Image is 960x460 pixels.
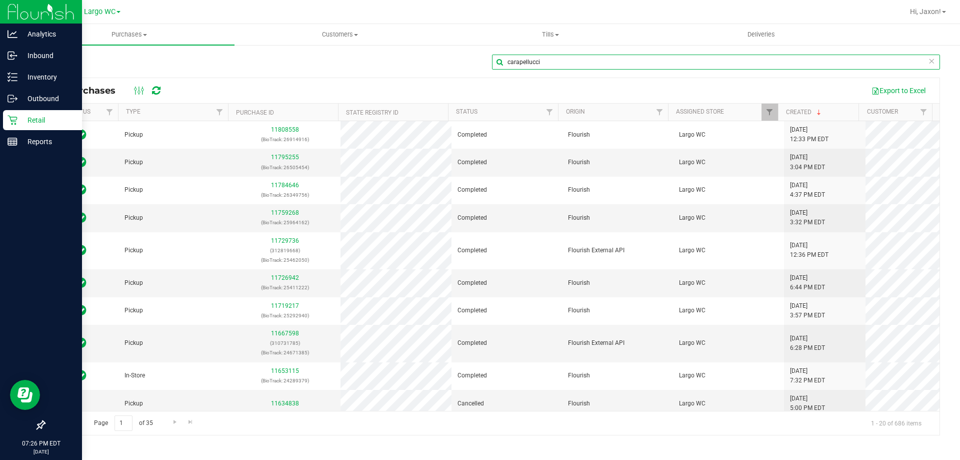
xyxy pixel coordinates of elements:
p: (310731785) [235,338,334,348]
span: Pickup [124,338,143,348]
a: Customers [234,24,445,45]
span: Deliveries [734,30,788,39]
span: Page of 35 [85,415,161,431]
span: Pickup [124,130,143,140]
inline-svg: Reports [7,137,17,147]
span: Flourish [568,130,590,140]
a: Type [126,108,140,115]
span: Largo WC [679,306,705,315]
span: All Purchases [52,85,125,96]
span: Completed [457,371,487,380]
inline-svg: Analytics [7,29,17,39]
span: Completed [457,338,487,348]
span: [DATE] 6:44 PM EDT [790,273,825,292]
span: Largo WC [679,246,705,255]
span: Tills [445,30,655,39]
p: Analytics [17,28,77,40]
span: Flourish [568,278,590,288]
p: (BioTrack: 24289379) [235,376,334,385]
p: [DATE] [4,448,77,455]
span: Completed [457,130,487,140]
span: Largo WC [679,130,705,140]
a: Deliveries [656,24,866,45]
span: Completed [457,246,487,255]
a: Filter [101,104,118,121]
span: Clear [928,55,935,68]
a: Filter [915,104,932,121]
span: Largo WC [679,213,705,223]
a: 11634838 [271,400,299,407]
a: 11795255 [271,154,299,161]
span: Largo WC [679,158,705,167]
span: [DATE] 12:36 PM EDT [790,241,828,260]
a: 11759268 [271,209,299,216]
a: Origin [566,108,585,115]
a: Filter [541,104,558,121]
span: Largo WC [679,185,705,195]
a: 11726942 [271,274,299,281]
iframe: Resource center [10,380,40,410]
p: Reports [17,136,77,148]
span: Pickup [124,185,143,195]
span: [DATE] 3:32 PM EDT [790,208,825,227]
a: 11729736 [271,237,299,244]
a: Customer [867,108,898,115]
span: Pickup [124,158,143,167]
span: Pickup [124,278,143,288]
inline-svg: Retail [7,115,17,125]
p: Outbound [17,93,77,105]
span: In-Store [124,371,145,380]
a: 11667598 [271,330,299,337]
input: Search Purchase ID, Original ID, State Registry ID or Customer Name... [492,55,940,70]
a: Purchase ID [236,109,274,116]
inline-svg: Inbound [7,51,17,61]
p: (BioTrack: 25462050) [235,255,334,265]
span: Flourish [568,371,590,380]
span: Pickup [124,306,143,315]
a: Purchases [24,24,234,45]
a: 11653115 [271,367,299,374]
span: Pickup [124,213,143,223]
span: Completed [457,185,487,195]
span: [DATE] 12:33 PM EDT [790,125,828,144]
p: (BioTrack: 26505454) [235,163,334,172]
span: [DATE] 6:28 PM EDT [790,334,825,353]
a: Filter [761,104,778,121]
span: Flourish [568,399,590,408]
span: Completed [457,213,487,223]
button: Export to Excel [865,82,932,99]
a: Assigned Store [676,108,724,115]
a: Status [456,108,477,115]
p: (312819668) [235,246,334,255]
span: Flourish [568,213,590,223]
a: 11719217 [271,302,299,309]
span: Flourish [568,185,590,195]
p: (BioTrack: 26914916) [235,135,334,144]
span: Pickup [124,399,143,408]
span: Purchases [24,30,234,39]
p: (BioTrack: 26349756) [235,190,334,200]
inline-svg: Outbound [7,94,17,104]
a: 11784646 [271,182,299,189]
a: Go to the last page [183,415,198,429]
span: Flourish [568,306,590,315]
p: Inbound [17,50,77,62]
span: Flourish [568,158,590,167]
span: [DATE] 4:37 PM EDT [790,181,825,200]
span: [DATE] 7:32 PM EDT [790,366,825,385]
span: Largo WC [679,371,705,380]
a: 11808558 [271,126,299,133]
span: Flourish External API [568,338,624,348]
span: Pickup [124,246,143,255]
span: Cancelled [457,399,484,408]
inline-svg: Inventory [7,72,17,82]
p: (BioTrack: 25292940) [235,311,334,320]
a: Filter [651,104,668,121]
p: (BioTrack: 24671385) [235,348,334,357]
p: (BioTrack: 25964162) [235,218,334,227]
p: 07:26 PM EDT [4,439,77,448]
span: [DATE] 3:04 PM EDT [790,153,825,172]
input: 1 [114,415,132,431]
span: [DATE] 5:00 PM EDT [790,394,825,413]
span: Largo WC [679,338,705,348]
